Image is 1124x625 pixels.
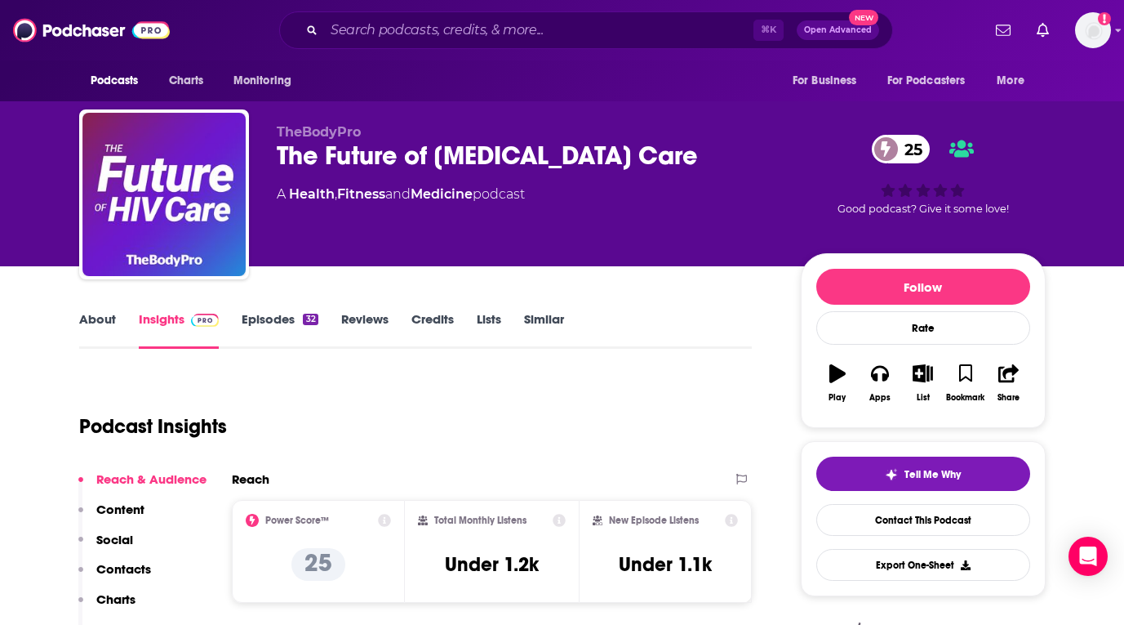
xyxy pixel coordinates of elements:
[816,269,1030,305] button: Follow
[816,457,1030,491] button: tell me why sparkleTell Me Why
[985,65,1045,96] button: open menu
[434,515,526,526] h2: Total Monthly Listens
[279,11,893,49] div: Search podcasts, credits, & more...
[946,393,984,403] div: Bookmark
[445,552,539,577] h3: Under 1.2k
[158,65,214,96] a: Charts
[1075,12,1111,48] img: User Profile
[816,549,1030,581] button: Export One-Sheet
[335,186,337,202] span: ,
[1075,12,1111,48] button: Show profile menu
[385,186,411,202] span: and
[619,552,712,577] h3: Under 1.1k
[341,311,389,349] a: Reviews
[79,311,116,349] a: About
[82,113,246,276] img: The Future of HIV Care
[96,532,133,547] p: Social
[804,26,872,34] span: Open Advanced
[78,592,136,622] button: Charts
[917,393,930,403] div: List
[265,515,329,526] h2: Power Score™
[888,135,931,163] span: 25
[96,502,144,517] p: Content
[1030,16,1055,44] a: Show notifications dropdown
[289,186,335,202] a: Health
[91,69,139,92] span: Podcasts
[222,65,313,96] button: open menu
[987,354,1029,413] button: Share
[78,561,151,592] button: Contacts
[781,65,877,96] button: open menu
[877,65,989,96] button: open menu
[79,414,227,439] h1: Podcast Insights
[797,20,879,40] button: Open AdvancedNew
[1075,12,1111,48] span: Logged in as SolComms
[411,186,473,202] a: Medicine
[78,502,144,532] button: Content
[997,69,1024,92] span: More
[277,124,361,140] span: TheBodyPro
[303,314,318,325] div: 32
[191,314,220,327] img: Podchaser Pro
[1098,12,1111,25] svg: Add a profile image
[96,471,207,487] p: Reach & Audience
[232,471,269,487] h2: Reach
[872,135,931,163] a: 25
[816,354,859,413] button: Play
[837,203,1009,215] span: Good podcast? Give it some love!
[849,10,878,25] span: New
[233,69,291,92] span: Monitoring
[901,354,944,413] button: List
[997,393,1020,403] div: Share
[277,185,525,204] div: A podcast
[944,354,987,413] button: Bookmark
[859,354,901,413] button: Apps
[816,311,1030,345] div: Rate
[1068,537,1108,576] div: Open Intercom Messenger
[989,16,1017,44] a: Show notifications dropdown
[291,548,345,581] p: 25
[169,69,204,92] span: Charts
[242,311,318,349] a: Episodes32
[96,592,136,607] p: Charts
[139,311,220,349] a: InsightsPodchaser Pro
[79,65,160,96] button: open menu
[477,311,501,349] a: Lists
[885,468,898,481] img: tell me why sparkle
[78,471,207,502] button: Reach & Audience
[337,186,385,202] a: Fitness
[524,311,564,349] a: Similar
[793,69,857,92] span: For Business
[887,69,966,92] span: For Podcasters
[904,468,961,481] span: Tell Me Why
[13,15,170,46] img: Podchaser - Follow, Share and Rate Podcasts
[78,532,133,562] button: Social
[411,311,454,349] a: Credits
[609,515,699,526] h2: New Episode Listens
[829,393,846,403] div: Play
[801,124,1046,225] div: 25Good podcast? Give it some love!
[324,17,753,43] input: Search podcasts, credits, & more...
[869,393,891,403] div: Apps
[816,504,1030,536] a: Contact This Podcast
[96,561,151,577] p: Contacts
[753,20,784,41] span: ⌘ K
